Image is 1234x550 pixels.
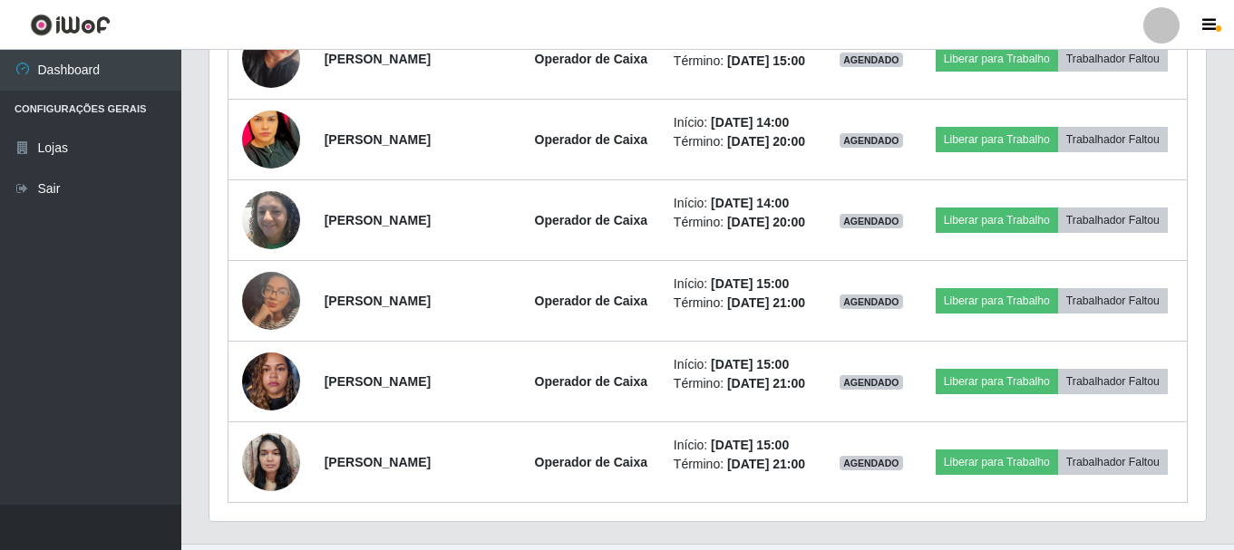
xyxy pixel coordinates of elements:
strong: Operador de Caixa [535,52,648,66]
button: Trabalhador Faltou [1058,288,1168,314]
button: Liberar para Trabalho [936,207,1058,233]
li: Início: [674,355,815,374]
time: [DATE] 21:00 [727,457,805,471]
button: Trabalhador Faltou [1058,127,1168,152]
span: AGENDADO [840,375,903,390]
time: [DATE] 15:00 [711,357,789,371]
span: AGENDADO [840,294,903,309]
time: [DATE] 15:00 [711,276,789,291]
li: Término: [674,294,815,313]
strong: Operador de Caixa [535,374,648,389]
button: Liberar para Trabalho [936,369,1058,394]
span: AGENDADO [840,133,903,148]
button: Trabalhador Faltou [1058,207,1168,233]
img: CoreUI Logo [30,14,111,36]
time: [DATE] 21:00 [727,295,805,310]
button: Liberar para Trabalho [936,288,1058,314]
strong: [PERSON_NAME] [325,374,431,389]
strong: Operador de Caixa [535,213,648,227]
strong: [PERSON_NAME] [325,213,431,227]
button: Liberar para Trabalho [936,127,1058,152]
strong: [PERSON_NAME] [325,52,431,66]
strong: [PERSON_NAME] [325,455,431,469]
time: [DATE] 14:00 [711,115,789,130]
strong: Operador de Caixa [535,455,648,469]
li: Início: [674,275,815,294]
li: Término: [674,52,815,71]
button: Liberar para Trabalho [936,46,1058,72]
button: Trabalhador Faltou [1058,369,1168,394]
button: Trabalhador Faltou [1058,449,1168,475]
li: Término: [674,455,815,474]
time: [DATE] 15:00 [711,438,789,452]
li: Término: [674,374,815,393]
time: [DATE] 15:00 [727,53,805,68]
li: Término: [674,132,815,151]
img: 1696878931198.jpeg [242,249,300,352]
li: Início: [674,436,815,455]
button: Trabalhador Faltou [1058,46,1168,72]
strong: Operador de Caixa [535,294,648,308]
time: [DATE] 20:00 [727,134,805,149]
span: AGENDADO [840,214,903,228]
li: Início: [674,194,815,213]
time: [DATE] 21:00 [727,376,805,391]
time: [DATE] 14:00 [711,196,789,210]
button: Liberar para Trabalho [936,449,1058,475]
img: 1724780126479.jpeg [242,7,300,111]
img: 1736128144098.jpeg [242,181,300,258]
li: Término: [674,213,815,232]
span: AGENDADO [840,456,903,470]
img: 1751683294732.jpeg [242,77,300,203]
span: AGENDADO [840,53,903,67]
img: 1734465947432.jpeg [242,343,300,420]
time: [DATE] 20:00 [727,215,805,229]
strong: [PERSON_NAME] [325,294,431,308]
strong: [PERSON_NAME] [325,132,431,147]
img: 1736008247371.jpeg [242,423,300,500]
li: Início: [674,113,815,132]
strong: Operador de Caixa [535,132,648,147]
